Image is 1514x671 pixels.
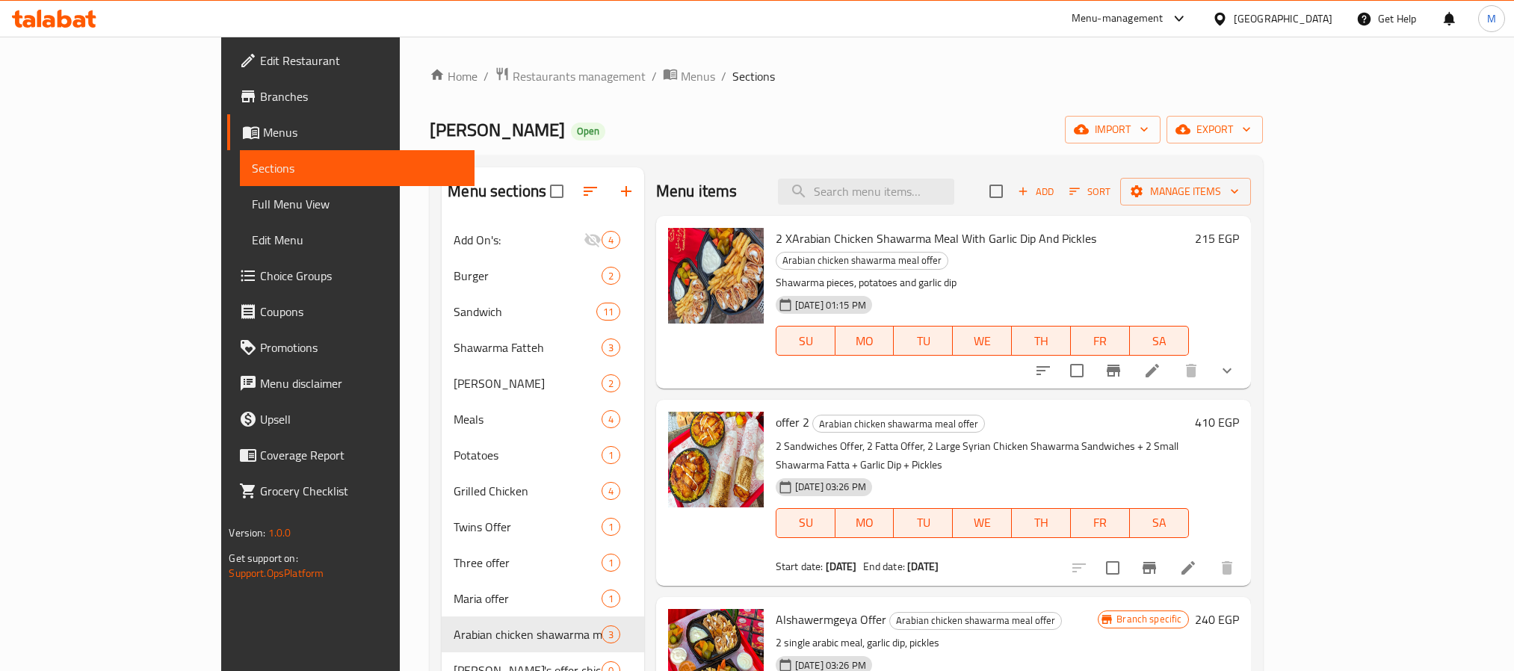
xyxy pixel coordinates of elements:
h2: Menu sections [448,180,546,202]
span: Restaurants management [513,67,646,85]
a: Support.OpsPlatform [229,563,324,583]
h6: 410 EGP [1195,412,1239,433]
div: Potatoes [454,446,601,464]
button: delete [1209,550,1245,586]
h6: 240 EGP [1195,609,1239,630]
span: Burger [454,267,601,285]
div: Meals4 [442,401,644,437]
a: Choice Groups [227,258,474,294]
div: Menu-management [1072,10,1164,28]
span: Shawarma Fatteh [454,338,601,356]
span: 1 [602,556,619,570]
input: search [778,179,954,205]
div: items [602,590,620,607]
span: Arabian chicken shawarma meal offer [890,612,1061,629]
button: MO [835,326,895,356]
div: Sandwich [454,303,596,321]
a: Edit menu item [1143,362,1161,380]
span: SU [782,330,829,352]
span: Edit Restaurant [260,52,462,69]
span: MO [841,330,889,352]
h2: Menu items [656,180,738,202]
span: SA [1136,330,1183,352]
div: Sandwich11 [442,294,644,330]
a: Menu disclaimer [227,365,474,401]
a: Edit Menu [240,222,474,258]
span: 3 [602,628,619,642]
b: [DATE] [907,557,939,576]
span: Alshawermgeya Offer [776,608,886,631]
div: Shawarma Fatteh3 [442,330,644,365]
span: MO [841,512,889,534]
span: Branch specific [1110,612,1187,626]
button: TH [1012,508,1071,538]
span: Sections [252,159,462,177]
span: Menus [263,123,462,141]
nav: breadcrumb [430,67,1262,86]
div: Three offer [454,554,601,572]
span: Edit Menu [252,231,462,249]
button: Branch-specific-item [1096,353,1131,389]
span: Arabian chicken shawarma meal offer [454,625,601,643]
span: Choice Groups [260,267,462,285]
div: Arabian chicken shawarma meal offer [889,612,1062,630]
span: Coverage Report [260,446,462,464]
div: Arabian chicken shawarma meal offer [776,252,948,270]
span: 2 [602,269,619,283]
span: offer 2 [776,411,809,433]
button: WE [953,508,1012,538]
h6: 215 EGP [1195,228,1239,249]
span: Select to update [1097,552,1128,584]
span: 1 [602,592,619,606]
div: Grilled Chicken4 [442,473,644,509]
div: items [602,518,620,536]
span: Grocery Checklist [260,482,462,500]
button: delete [1173,353,1209,389]
span: 4 [602,412,619,427]
b: [DATE] [826,557,857,576]
span: [PERSON_NAME] [430,113,565,146]
span: Coupons [260,303,462,321]
span: Sort items [1060,180,1120,203]
a: Menus [227,114,474,150]
div: [GEOGRAPHIC_DATA] [1234,10,1332,27]
span: Version: [229,523,265,542]
div: Burger2 [442,258,644,294]
div: Maria offer1 [442,581,644,616]
span: M [1487,10,1496,27]
span: FR [1077,330,1124,352]
button: TH [1012,326,1071,356]
div: items [602,482,620,500]
div: items [602,625,620,643]
li: / [721,67,726,85]
span: Full Menu View [252,195,462,213]
span: Meals [454,410,601,428]
button: TU [894,508,953,538]
span: [DATE] 03:26 PM [789,480,872,494]
svg: Show Choices [1218,362,1236,380]
li: / [652,67,657,85]
span: Add item [1012,180,1060,203]
div: items [602,338,620,356]
span: Maria offer [454,590,601,607]
span: End date: [863,557,905,576]
button: show more [1209,353,1245,389]
div: Potatoes1 [442,437,644,473]
span: Open [571,125,605,137]
span: Arabian chicken shawarma meal offer [776,252,948,269]
li: / [483,67,489,85]
div: Arabian chicken shawarma meal offer [812,415,985,433]
a: Sections [240,150,474,186]
span: Promotions [260,338,462,356]
span: Sort [1069,183,1110,200]
a: Edit Restaurant [227,43,474,78]
a: Full Menu View [240,186,474,222]
a: Coverage Report [227,437,474,473]
div: items [602,374,620,392]
button: Manage items [1120,178,1251,205]
div: Three offer1 [442,545,644,581]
